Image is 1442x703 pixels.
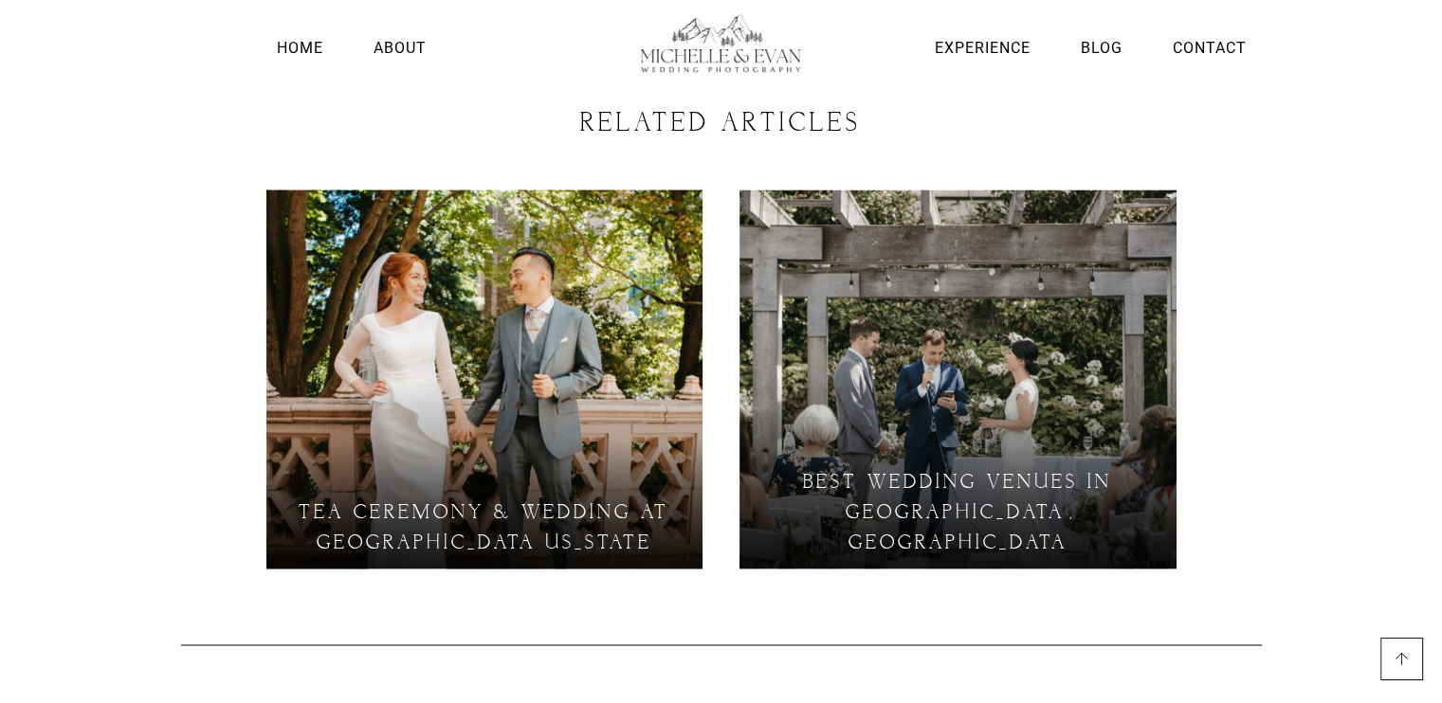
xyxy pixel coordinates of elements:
[271,35,327,61] a: Home
[803,471,1112,555] a: Best Wedding Venues in [GEOGRAPHIC_DATA], [GEOGRAPHIC_DATA]
[930,35,1035,61] a: Experience
[1168,35,1251,61] a: Contact
[266,103,1177,145] h3: Related Articles
[1076,35,1127,61] a: Blog
[368,35,430,61] a: About
[299,501,669,555] a: Tea Ceremony & Wedding at [GEOGRAPHIC_DATA][US_STATE]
